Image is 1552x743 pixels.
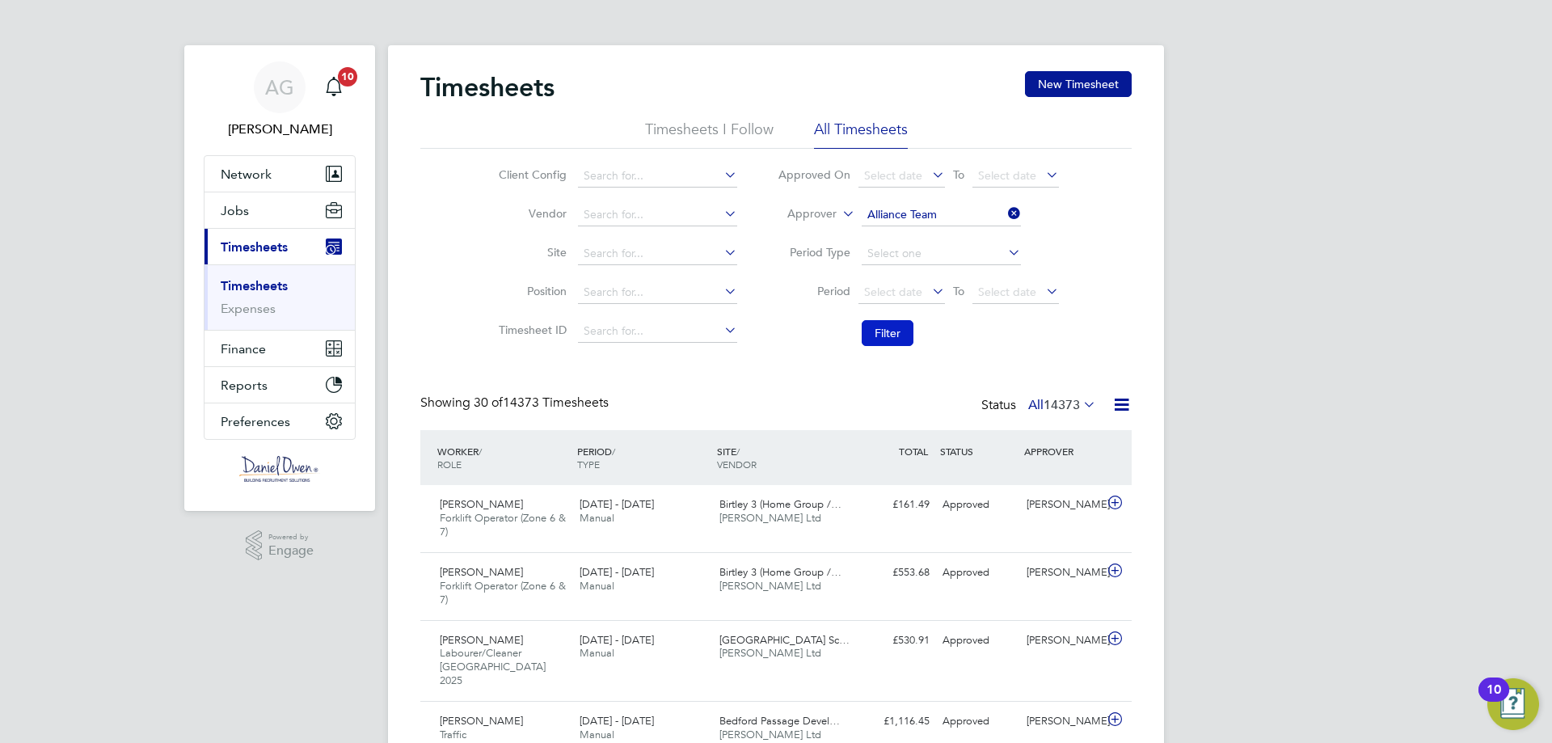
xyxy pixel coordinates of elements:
[494,167,567,182] label: Client Config
[221,341,266,357] span: Finance
[494,323,567,337] label: Timesheet ID
[184,45,375,511] nav: Main navigation
[573,437,713,479] div: PERIOD
[1044,397,1080,413] span: 14373
[719,728,821,741] span: [PERSON_NAME] Ltd
[1028,397,1096,413] label: All
[205,192,355,228] button: Jobs
[474,395,503,411] span: 30 of
[205,156,355,192] button: Network
[580,497,654,511] span: [DATE] - [DATE]
[437,458,462,471] span: ROLE
[268,530,314,544] span: Powered by
[440,511,566,538] span: Forklift Operator (Zone 6 & 7)
[645,120,774,149] li: Timesheets I Follow
[577,458,600,471] span: TYPE
[713,437,853,479] div: SITE
[494,245,567,260] label: Site
[578,204,737,226] input: Search for...
[978,168,1036,183] span: Select date
[936,492,1020,518] div: Approved
[948,281,969,302] span: To
[719,565,841,579] span: Birtley 3 (Home Group /…
[936,627,1020,654] div: Approved
[580,646,614,660] span: Manual
[479,445,482,458] span: /
[338,67,357,87] span: 10
[981,395,1099,417] div: Status
[221,167,272,182] span: Network
[580,728,614,741] span: Manual
[578,281,737,304] input: Search for...
[204,61,356,139] a: AG[PERSON_NAME]
[580,511,614,525] span: Manual
[852,559,936,586] div: £553.68
[246,530,314,561] a: Powered byEngage
[494,206,567,221] label: Vendor
[719,714,840,728] span: Bedford Passage Devel…
[1020,437,1104,466] div: APPROVER
[440,714,523,728] span: [PERSON_NAME]
[778,284,850,298] label: Period
[864,168,922,183] span: Select date
[433,437,573,479] div: WORKER
[440,565,523,579] span: [PERSON_NAME]
[440,579,566,606] span: Forklift Operator (Zone 6 & 7)
[578,165,737,188] input: Search for...
[205,367,355,403] button: Reports
[440,497,523,511] span: [PERSON_NAME]
[578,243,737,265] input: Search for...
[440,633,523,647] span: [PERSON_NAME]
[204,120,356,139] span: Amy Garcia
[580,565,654,579] span: [DATE] - [DATE]
[778,245,850,260] label: Period Type
[852,708,936,735] div: £1,116.45
[862,320,913,346] button: Filter
[221,301,276,316] a: Expenses
[221,278,288,293] a: Timesheets
[612,445,615,458] span: /
[864,285,922,299] span: Select date
[1487,690,1501,711] div: 10
[440,646,546,687] span: Labourer/Cleaner [GEOGRAPHIC_DATA] 2025
[580,714,654,728] span: [DATE] - [DATE]
[717,458,757,471] span: VENDOR
[1020,492,1104,518] div: [PERSON_NAME]
[862,243,1021,265] input: Select one
[205,264,355,330] div: Timesheets
[265,77,294,98] span: AG
[239,456,320,482] img: danielowen-logo-retina.png
[862,204,1021,226] input: Search for...
[268,544,314,558] span: Engage
[221,203,249,218] span: Jobs
[205,229,355,264] button: Timesheets
[899,445,928,458] span: TOTAL
[221,414,290,429] span: Preferences
[1020,559,1104,586] div: [PERSON_NAME]
[978,285,1036,299] span: Select date
[852,627,936,654] div: £530.91
[852,492,936,518] div: £161.49
[318,61,350,113] a: 10
[936,437,1020,466] div: STATUS
[221,378,268,393] span: Reports
[719,497,841,511] span: Birtley 3 (Home Group /…
[420,71,555,103] h2: Timesheets
[719,633,850,647] span: [GEOGRAPHIC_DATA] Sc…
[580,579,614,593] span: Manual
[474,395,609,411] span: 14373 Timesheets
[1020,708,1104,735] div: [PERSON_NAME]
[719,579,821,593] span: [PERSON_NAME] Ltd
[936,708,1020,735] div: Approved
[719,646,821,660] span: [PERSON_NAME] Ltd
[764,206,837,222] label: Approver
[1487,678,1539,730] button: Open Resource Center, 10 new notifications
[719,511,821,525] span: [PERSON_NAME] Ltd
[205,403,355,439] button: Preferences
[420,395,612,412] div: Showing
[221,239,288,255] span: Timesheets
[814,120,908,149] li: All Timesheets
[948,164,969,185] span: To
[204,456,356,482] a: Go to home page
[1020,627,1104,654] div: [PERSON_NAME]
